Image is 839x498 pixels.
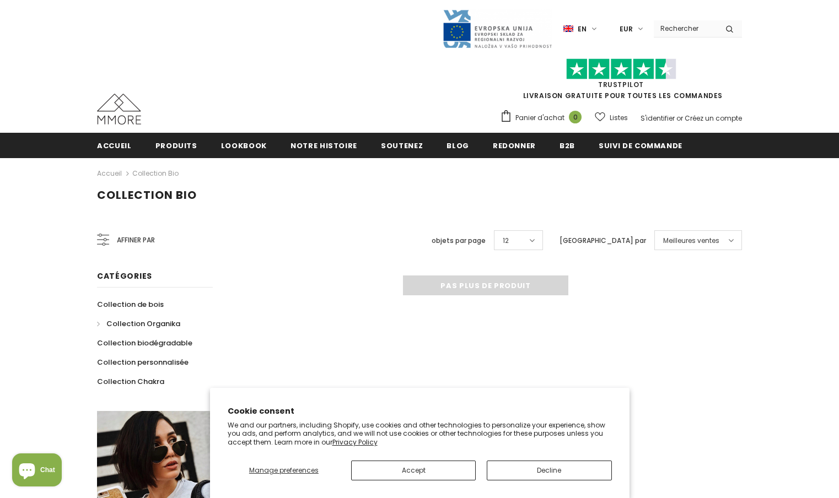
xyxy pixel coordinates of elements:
[381,133,423,158] a: soutenez
[599,133,682,158] a: Suivi de commande
[676,113,683,123] span: or
[97,133,132,158] a: Accueil
[228,421,612,447] p: We and our partners, including Shopify, use cookies and other technologies to personalize your ex...
[381,140,423,151] span: soutenez
[442,24,552,33] a: Javni Razpis
[493,133,536,158] a: Redonner
[221,140,267,151] span: Lookbook
[97,353,189,372] a: Collection personnalisée
[291,133,357,158] a: Notre histoire
[132,169,179,178] a: Collection Bio
[97,295,164,314] a: Collection de bois
[228,405,612,417] h2: Cookie consent
[97,357,189,367] span: Collection personnalisée
[155,133,197,158] a: Produits
[610,112,628,123] span: Listes
[560,235,646,246] label: [GEOGRAPHIC_DATA] par
[442,9,552,49] img: Javni Razpis
[595,108,628,127] a: Listes
[566,58,676,80] img: Faites confiance aux étoiles pilotes
[228,461,341,480] button: Manage preferences
[221,133,267,158] a: Lookbook
[97,187,197,203] span: Collection Bio
[106,318,180,329] span: Collection Organika
[97,270,152,282] span: Catégories
[155,140,197,151] span: Produits
[97,94,141,124] img: Cas MMORE
[500,63,742,100] span: LIVRAISON GRATUITE POUR TOUTES LES COMMANDES
[432,235,486,246] label: objets par page
[97,299,164,310] span: Collection de bois
[351,461,476,480] button: Accept
[447,133,469,158] a: Blog
[569,111,582,123] span: 0
[9,453,65,489] inbox-online-store-chat: Shopify online store chat
[663,235,719,246] span: Meilleures ventes
[97,140,132,151] span: Accueil
[97,376,164,387] span: Collection Chakra
[503,235,509,246] span: 12
[97,338,192,348] span: Collection biodégradable
[654,20,717,36] input: Search Site
[249,465,319,475] span: Manage preferences
[493,140,536,151] span: Redonner
[97,167,122,180] a: Accueil
[97,333,192,353] a: Collection biodégradable
[487,461,611,480] button: Decline
[500,110,587,126] a: Panier d'achat 0
[560,140,575,151] span: B2B
[563,24,573,34] img: i-lang-1.png
[685,113,742,123] a: Créez un compte
[117,234,155,246] span: Affiner par
[291,140,357,151] span: Notre histoire
[578,24,587,35] span: en
[97,372,164,391] a: Collection Chakra
[599,140,682,151] span: Suivi de commande
[447,140,469,151] span: Blog
[560,133,575,158] a: B2B
[515,112,564,123] span: Panier d'achat
[97,314,180,333] a: Collection Organika
[332,437,378,447] a: Privacy Policy
[620,24,633,35] span: EUR
[641,113,675,123] a: S'identifier
[598,80,644,89] a: TrustPilot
